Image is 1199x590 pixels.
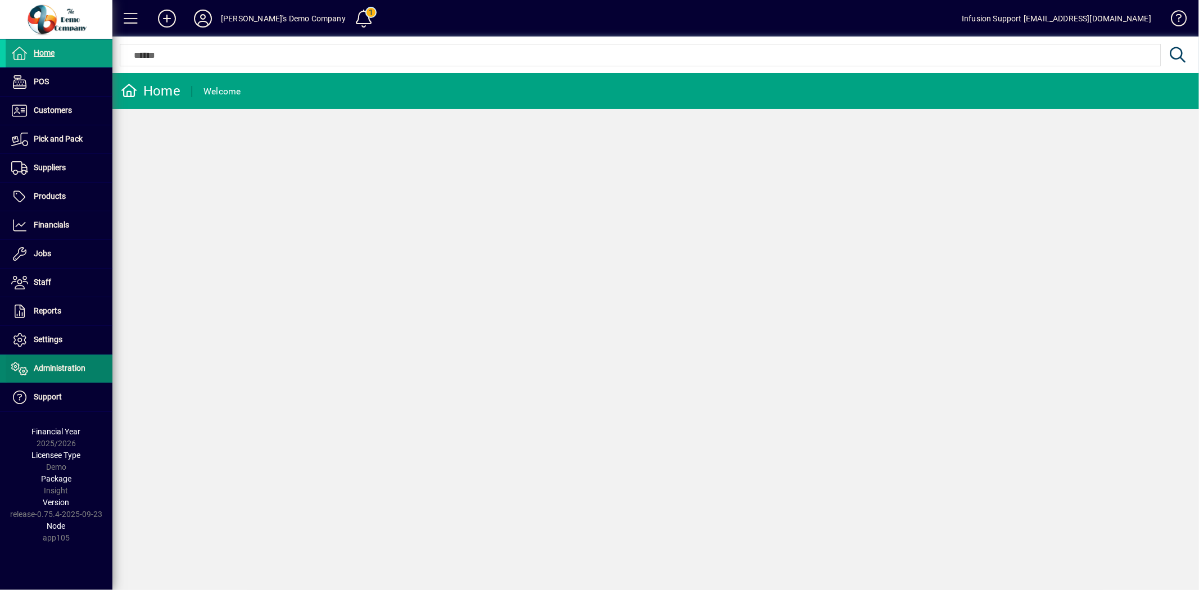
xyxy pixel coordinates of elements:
[34,163,66,172] span: Suppliers
[34,134,83,143] span: Pick and Pack
[6,97,112,125] a: Customers
[6,68,112,96] a: POS
[6,269,112,297] a: Staff
[185,8,221,29] button: Profile
[6,383,112,411] a: Support
[6,326,112,354] a: Settings
[221,10,346,28] div: [PERSON_NAME]'s Demo Company
[34,77,49,86] span: POS
[34,278,51,287] span: Staff
[121,82,180,100] div: Home
[203,83,241,101] div: Welcome
[6,211,112,239] a: Financials
[34,48,55,57] span: Home
[32,427,81,436] span: Financial Year
[34,249,51,258] span: Jobs
[1162,2,1185,39] a: Knowledge Base
[6,297,112,325] a: Reports
[41,474,71,483] span: Package
[6,125,112,153] a: Pick and Pack
[34,220,69,229] span: Financials
[962,10,1151,28] div: Infusion Support [EMAIL_ADDRESS][DOMAIN_NAME]
[32,451,81,460] span: Licensee Type
[149,8,185,29] button: Add
[34,306,61,315] span: Reports
[34,192,66,201] span: Products
[34,364,85,373] span: Administration
[34,106,72,115] span: Customers
[43,498,70,507] span: Version
[6,240,112,268] a: Jobs
[6,183,112,211] a: Products
[6,355,112,383] a: Administration
[47,521,66,530] span: Node
[6,154,112,182] a: Suppliers
[34,335,62,344] span: Settings
[34,392,62,401] span: Support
